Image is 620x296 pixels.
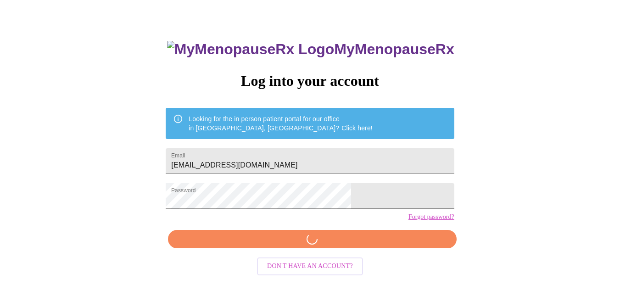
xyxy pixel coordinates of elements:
[255,262,365,269] a: Don't have an account?
[167,41,334,58] img: MyMenopauseRx Logo
[166,73,454,89] h3: Log into your account
[267,261,353,272] span: Don't have an account?
[189,111,373,136] div: Looking for the in person patient portal for our office in [GEOGRAPHIC_DATA], [GEOGRAPHIC_DATA]?
[257,257,363,275] button: Don't have an account?
[341,124,373,132] a: Click here!
[408,213,454,221] a: Forgot password?
[167,41,454,58] h3: MyMenopauseRx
